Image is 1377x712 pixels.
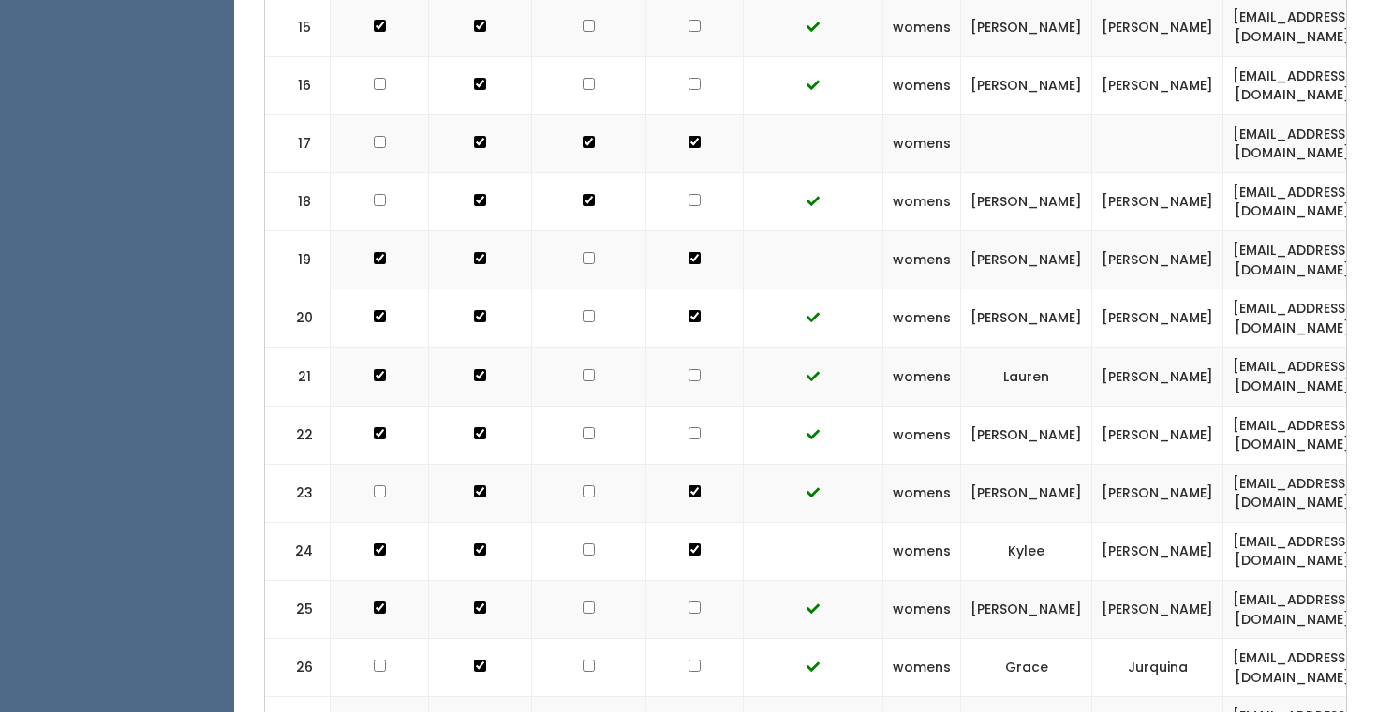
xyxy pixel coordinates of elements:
td: [EMAIL_ADDRESS][DOMAIN_NAME] [1223,114,1362,172]
td: [EMAIL_ADDRESS][DOMAIN_NAME] [1223,172,1362,230]
td: [PERSON_NAME] [1092,231,1223,289]
td: 24 [265,522,331,580]
td: womens [883,639,961,697]
td: [EMAIL_ADDRESS][DOMAIN_NAME] [1223,231,1362,289]
td: [PERSON_NAME] [1092,172,1223,230]
td: [EMAIL_ADDRESS][DOMAIN_NAME] [1223,289,1362,348]
td: 20 [265,289,331,348]
td: [PERSON_NAME] [1092,522,1223,580]
td: [PERSON_NAME] [961,406,1092,464]
td: 25 [265,580,331,638]
td: [PERSON_NAME] [961,289,1092,348]
td: [PERSON_NAME] [1092,348,1223,406]
td: 16 [265,56,331,114]
td: Jurquina [1092,639,1223,697]
td: [PERSON_NAME] [1092,464,1223,522]
td: womens [883,348,961,406]
td: [EMAIL_ADDRESS][DOMAIN_NAME] [1223,580,1362,638]
td: [PERSON_NAME] [961,580,1092,638]
td: [PERSON_NAME] [961,56,1092,114]
td: [EMAIL_ADDRESS][DOMAIN_NAME] [1223,522,1362,580]
td: [PERSON_NAME] [961,172,1092,230]
td: womens [883,172,961,230]
td: 22 [265,406,331,464]
td: [PERSON_NAME] [1092,406,1223,464]
td: [PERSON_NAME] [961,231,1092,289]
td: [EMAIL_ADDRESS][DOMAIN_NAME] [1223,406,1362,464]
td: womens [883,522,961,580]
td: womens [883,114,961,172]
td: Grace [961,639,1092,697]
td: [PERSON_NAME] [1092,580,1223,638]
td: 18 [265,172,331,230]
td: [EMAIL_ADDRESS][DOMAIN_NAME] [1223,348,1362,406]
td: [EMAIL_ADDRESS][DOMAIN_NAME] [1223,639,1362,697]
td: [PERSON_NAME] [961,464,1092,522]
td: [PERSON_NAME] [1092,289,1223,348]
td: womens [883,580,961,638]
td: 26 [265,639,331,697]
td: womens [883,56,961,114]
td: Kylee [961,522,1092,580]
td: [EMAIL_ADDRESS][DOMAIN_NAME] [1223,56,1362,114]
td: 23 [265,464,331,522]
td: 21 [265,348,331,406]
td: Lauren [961,348,1092,406]
td: womens [883,231,961,289]
td: 17 [265,114,331,172]
td: womens [883,406,961,464]
td: 19 [265,231,331,289]
td: [EMAIL_ADDRESS][DOMAIN_NAME] [1223,464,1362,522]
td: womens [883,289,961,348]
td: womens [883,464,961,522]
td: [PERSON_NAME] [1092,56,1223,114]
